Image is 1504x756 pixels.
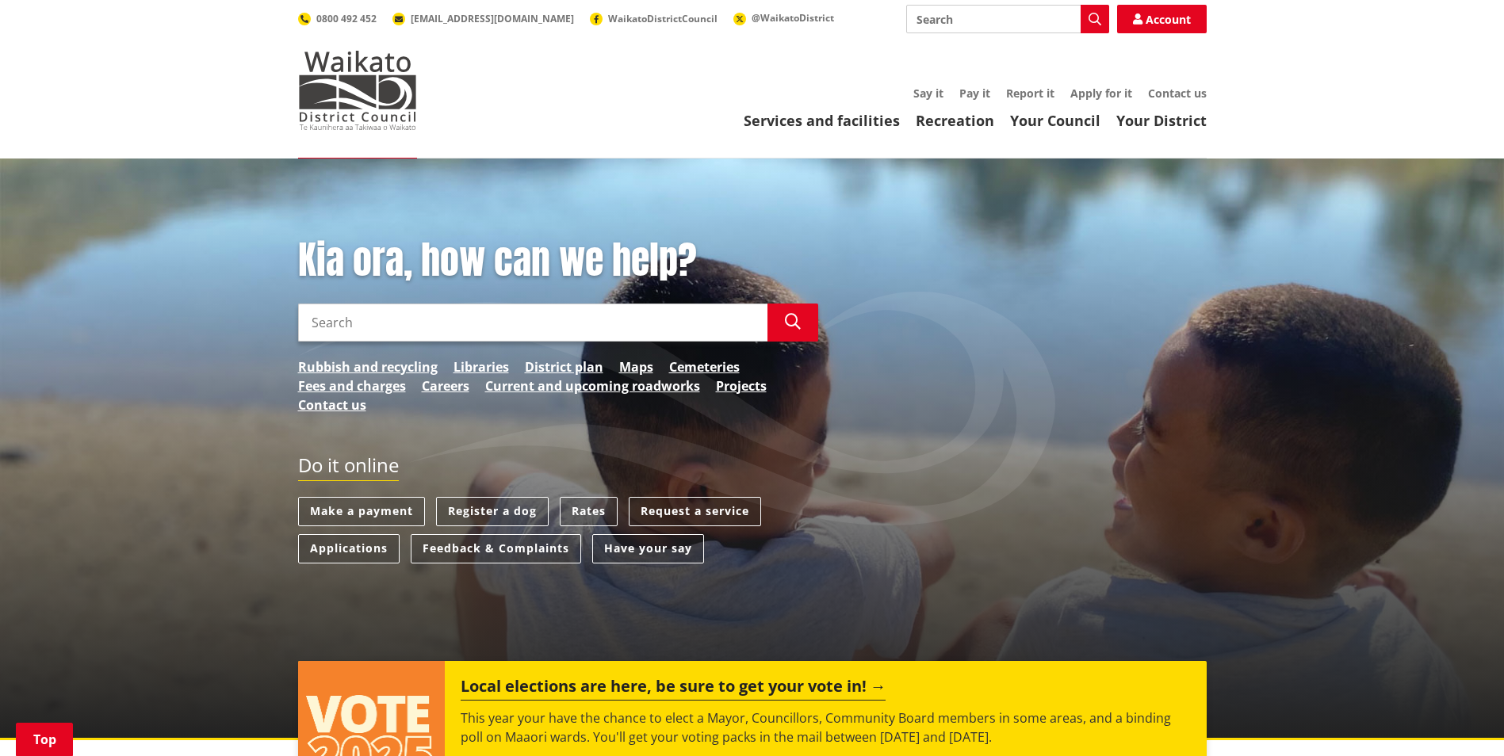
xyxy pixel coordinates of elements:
[669,357,740,376] a: Cemeteries
[461,708,1190,746] p: This year your have the chance to elect a Mayor, Councillors, Community Board members in some are...
[392,12,574,25] a: [EMAIL_ADDRESS][DOMAIN_NAME]
[298,12,377,25] a: 0800 492 452
[485,376,700,395] a: Current and upcoming roadworks
[608,12,718,25] span: WaikatoDistrictCouncil
[1117,5,1207,33] a: Account
[733,11,834,25] a: @WaikatoDistrict
[560,497,618,526] a: Rates
[619,357,653,376] a: Maps
[629,497,761,526] a: Request a service
[453,357,509,376] a: Libraries
[461,677,886,701] h2: Local elections are here, be sure to get your vote in!
[913,86,943,101] a: Say it
[1116,111,1207,130] a: Your District
[298,395,366,414] a: Contact us
[298,357,438,376] a: Rubbish and recycling
[422,376,469,395] a: Careers
[592,534,704,563] a: Have your say
[298,238,818,284] h1: Kia ora, how can we help?
[906,5,1109,33] input: Search input
[411,12,574,25] span: [EMAIL_ADDRESS][DOMAIN_NAME]
[298,454,399,482] h2: Do it online
[298,51,417,130] img: Waikato District Council - Te Kaunihera aa Takiwaa o Waikato
[716,376,767,395] a: Projects
[1070,86,1132,101] a: Apply for it
[411,534,581,563] a: Feedback & Complaints
[298,497,425,526] a: Make a payment
[590,12,718,25] a: WaikatoDistrictCouncil
[298,376,406,395] a: Fees and charges
[316,12,377,25] span: 0800 492 452
[1010,111,1100,130] a: Your Council
[16,723,73,756] a: Top
[752,11,834,25] span: @WaikatoDistrict
[744,111,900,130] a: Services and facilities
[1006,86,1054,101] a: Report it
[525,357,603,376] a: District plan
[436,497,549,526] a: Register a dog
[959,86,990,101] a: Pay it
[298,304,767,342] input: Search input
[1148,86,1207,101] a: Contact us
[298,534,400,563] a: Applications
[916,111,994,130] a: Recreation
